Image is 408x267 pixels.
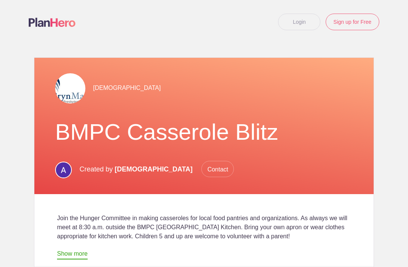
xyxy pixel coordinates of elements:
[55,162,72,178] img: Aachttdkukrdlqmgznb2fi27sx73nm0xmqpxl6qhz1 eldkc s96 c?1690216858
[29,18,76,27] img: Logo main planhero
[55,119,353,146] h1: BMPC Casserole Blitz
[57,250,88,259] a: Show more
[79,161,234,177] p: Created by
[115,165,193,173] span: [DEMOGRAPHIC_DATA]
[57,214,351,241] div: Join the Hunger Committee in making casseroles for local food pantries and organizations. As alwa...
[55,73,353,103] div: [DEMOGRAPHIC_DATA]
[55,73,85,103] img: Bmpc mainlogo rgb 100
[201,161,234,177] span: Contact
[326,14,379,30] a: Sign up for Free
[278,14,320,30] a: Login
